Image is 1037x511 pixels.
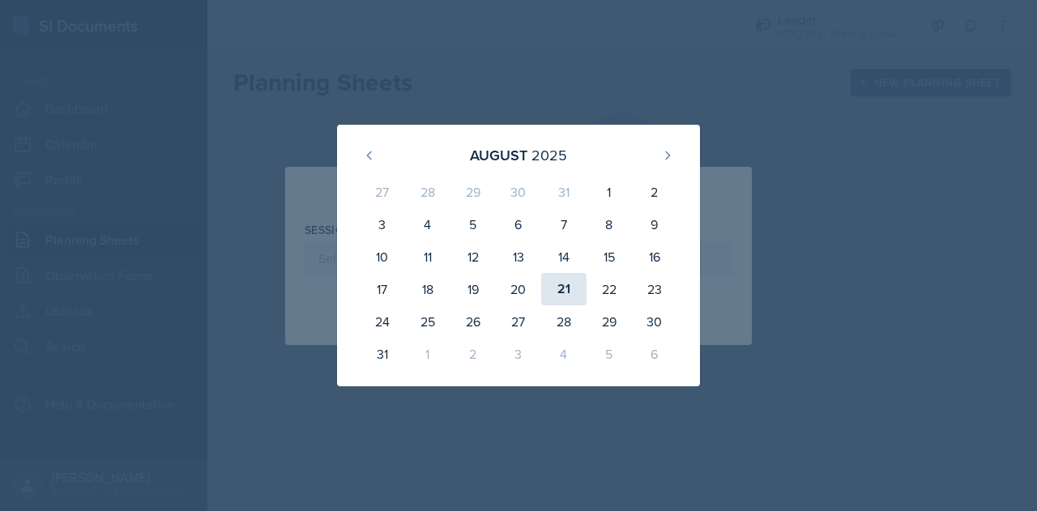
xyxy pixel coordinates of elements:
[632,338,677,370] div: 6
[450,305,496,338] div: 26
[541,241,587,273] div: 14
[405,305,450,338] div: 25
[450,208,496,241] div: 5
[450,241,496,273] div: 12
[587,241,632,273] div: 15
[496,273,541,305] div: 20
[360,338,405,370] div: 31
[632,176,677,208] div: 2
[632,241,677,273] div: 16
[360,305,405,338] div: 24
[632,208,677,241] div: 9
[360,208,405,241] div: 3
[632,273,677,305] div: 23
[450,338,496,370] div: 2
[450,176,496,208] div: 29
[405,241,450,273] div: 11
[587,338,632,370] div: 5
[496,208,541,241] div: 6
[405,338,450,370] div: 1
[496,176,541,208] div: 30
[587,305,632,338] div: 29
[632,305,677,338] div: 30
[541,176,587,208] div: 31
[587,208,632,241] div: 8
[541,338,587,370] div: 4
[541,273,587,305] div: 21
[360,176,405,208] div: 27
[531,144,567,166] div: 2025
[587,273,632,305] div: 22
[360,241,405,273] div: 10
[496,305,541,338] div: 27
[405,176,450,208] div: 28
[496,241,541,273] div: 13
[405,208,450,241] div: 4
[541,208,587,241] div: 7
[541,305,587,338] div: 28
[496,338,541,370] div: 3
[360,273,405,305] div: 17
[470,144,527,166] div: August
[587,176,632,208] div: 1
[405,273,450,305] div: 18
[450,273,496,305] div: 19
